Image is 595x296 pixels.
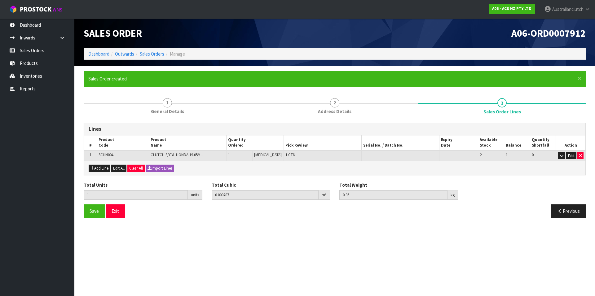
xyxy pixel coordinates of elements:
span: SCHN004 [99,152,113,157]
label: Total Cubic [212,182,236,188]
span: A06-ORD0007912 [511,27,586,39]
strong: A06 - ACS NZ PTY LTD [492,6,531,11]
small: WMS [53,7,62,13]
label: Total Weight [339,182,367,188]
label: Total Units [84,182,108,188]
span: Save [90,208,99,214]
input: Total Weight [339,190,447,200]
span: 1 [90,152,91,157]
button: Import Lines [146,165,174,172]
button: Add Line [89,165,110,172]
th: Serial No. / Batch No. [362,135,439,150]
button: Exit [106,204,125,218]
span: CLUTCH S/CYL HONDA 19.05M... [151,152,203,157]
span: 1 [506,152,508,157]
span: 2 [330,98,339,107]
span: Sales Order [84,27,142,39]
span: × [578,74,581,83]
a: Sales Orders [140,51,164,57]
span: 0 [532,152,534,157]
span: 1 CTN [285,152,295,157]
a: Dashboard [88,51,109,57]
span: [MEDICAL_DATA] [254,152,282,157]
th: Available Stock [478,135,504,150]
th: Quantity Shortfall [530,135,556,150]
span: Australianclutch [552,6,584,12]
th: Product Name [149,135,227,150]
div: units [188,190,202,200]
span: Manage [170,51,185,57]
h3: Lines [89,126,581,132]
a: Outwards [115,51,134,57]
span: General Details [151,108,184,115]
th: Quantity Ordered [227,135,284,150]
button: Save [84,204,105,218]
span: 3 [497,98,507,107]
span: 1 [228,152,230,157]
span: Sales Order Lines [84,118,586,223]
span: 2 [480,152,482,157]
span: Address Details [318,108,351,115]
span: Sales Order created [88,76,127,82]
div: kg [447,190,458,200]
input: Total Cubic [212,190,319,200]
img: cube-alt.png [9,5,17,13]
th: Expiry Date [439,135,478,150]
button: Edit All [111,165,126,172]
div: m³ [319,190,330,200]
button: Clear All [127,165,145,172]
span: Sales Order Lines [483,108,521,115]
th: # [84,135,97,150]
th: Product Code [97,135,149,150]
th: Pick Review [284,135,362,150]
th: Action [556,135,585,150]
button: Previous [551,204,586,218]
th: Balance [504,135,530,150]
input: Total Units [84,190,188,200]
span: 1 [163,98,172,107]
button: Edit [566,152,576,160]
span: ProStock [20,5,51,13]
